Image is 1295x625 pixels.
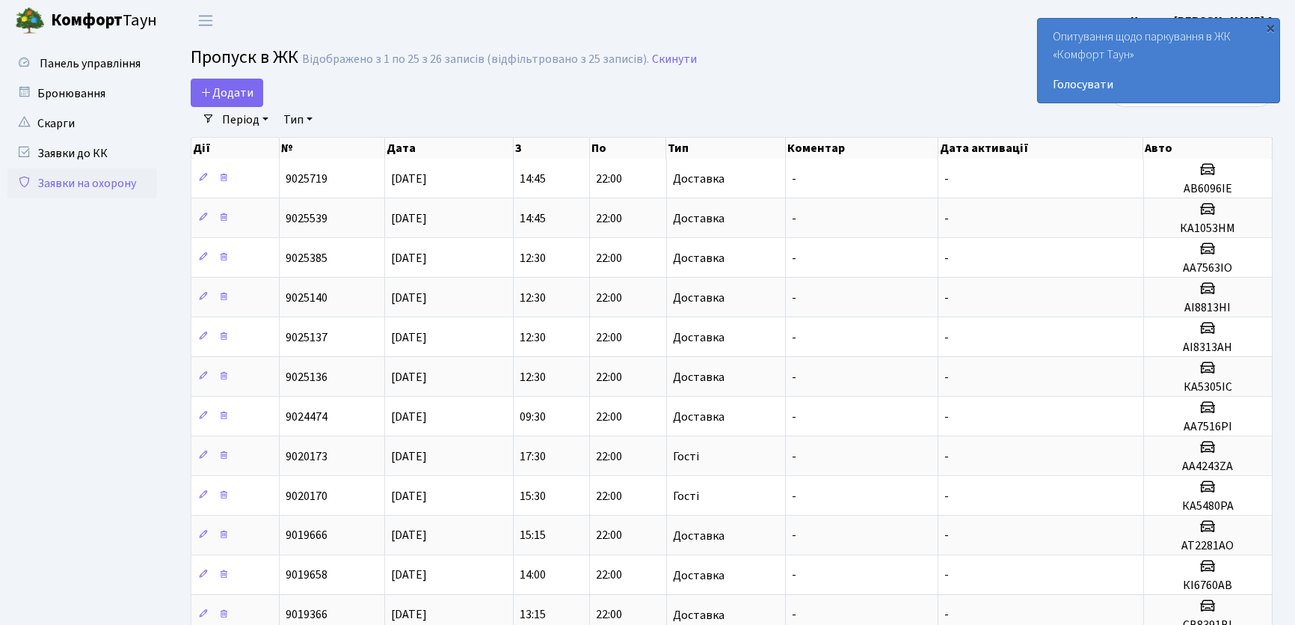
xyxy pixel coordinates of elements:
span: 14:00 [520,567,546,584]
span: Таун [51,8,157,34]
th: Дата активації [938,138,1144,159]
a: Заявки на охорону [7,168,157,198]
span: - [792,409,796,425]
span: Гості [673,490,699,502]
span: 12:30 [520,290,546,306]
span: - [944,369,949,385]
span: - [792,250,796,266]
h5: КА5305ІС [1150,380,1266,394]
span: [DATE] [391,210,427,227]
span: 22:00 [596,488,622,504]
a: Цитрус [PERSON_NAME] А. [1131,12,1277,30]
span: 12:30 [520,329,546,346]
th: Дата [385,138,514,159]
span: 9019658 [286,567,327,584]
span: - [792,448,796,465]
span: 9025385 [286,250,327,266]
b: Цитрус [PERSON_NAME] А. [1131,13,1277,29]
span: 9025136 [286,369,327,385]
div: × [1263,20,1278,35]
span: - [944,210,949,227]
span: 9020173 [286,448,327,465]
span: 22:00 [596,607,622,624]
span: 9025137 [286,329,327,346]
span: Додати [200,85,253,101]
span: [DATE] [391,528,427,544]
span: [DATE] [391,567,427,584]
span: 9019366 [286,607,327,624]
img: logo.png [15,6,45,36]
span: Гості [673,451,699,463]
span: [DATE] [391,369,427,385]
h5: КА1053НМ [1150,222,1266,236]
h5: АІ8813НІ [1150,301,1266,315]
span: 9019666 [286,528,327,544]
span: Доставка [673,213,725,225]
span: 22:00 [596,171,622,187]
h5: КІ6760АВ [1150,579,1266,593]
span: 9020170 [286,488,327,504]
th: З [514,138,590,159]
span: 14:45 [520,210,546,227]
span: - [944,567,949,584]
span: - [792,488,796,504]
span: - [792,210,796,227]
span: 13:15 [520,607,546,624]
b: Комфорт [51,8,123,32]
h5: АВ6096ІЕ [1150,182,1266,196]
span: [DATE] [391,448,427,465]
span: [DATE] [391,607,427,624]
span: Панель управління [40,55,141,72]
span: [DATE] [391,290,427,306]
span: Доставка [673,570,725,582]
span: 9025539 [286,210,327,227]
span: - [944,607,949,624]
a: Заявки до КК [7,138,157,168]
span: 22:00 [596,210,622,227]
span: [DATE] [391,409,427,425]
span: [DATE] [391,488,427,504]
span: [DATE] [391,329,427,346]
h5: АА7516PI [1150,420,1266,434]
span: [DATE] [391,250,427,266]
span: - [792,607,796,624]
span: 17:30 [520,448,546,465]
span: - [944,488,949,504]
span: - [792,290,796,306]
th: По [590,138,666,159]
th: Тип [666,138,785,159]
span: 12:30 [520,369,546,385]
span: 22:00 [596,448,622,465]
th: Авто [1143,138,1272,159]
a: Скарги [7,109,157,138]
span: - [792,329,796,346]
span: - [792,369,796,385]
span: 22:00 [596,567,622,584]
span: 9025140 [286,290,327,306]
span: - [792,567,796,584]
h5: АТ2281АО [1150,539,1266,553]
span: - [944,329,949,346]
span: [DATE] [391,171,427,187]
span: Доставка [673,371,725,383]
span: - [944,171,949,187]
span: 9024474 [286,409,327,425]
th: Дії [191,138,280,159]
span: Доставка [673,411,725,423]
a: Бронювання [7,79,157,109]
span: 22:00 [596,409,622,425]
a: Панель управління [7,49,157,79]
span: - [944,409,949,425]
a: Тип [277,107,319,132]
div: Відображено з 1 по 25 з 26 записів (відфільтровано з 25 записів). [302,52,649,67]
span: Доставка [673,609,725,621]
span: 22:00 [596,528,622,544]
span: 22:00 [596,329,622,346]
span: 22:00 [596,369,622,385]
span: - [944,528,949,544]
th: № [280,138,385,159]
a: Додати [191,79,263,107]
a: Період [216,107,274,132]
span: Доставка [673,252,725,264]
th: Коментар [786,138,938,159]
